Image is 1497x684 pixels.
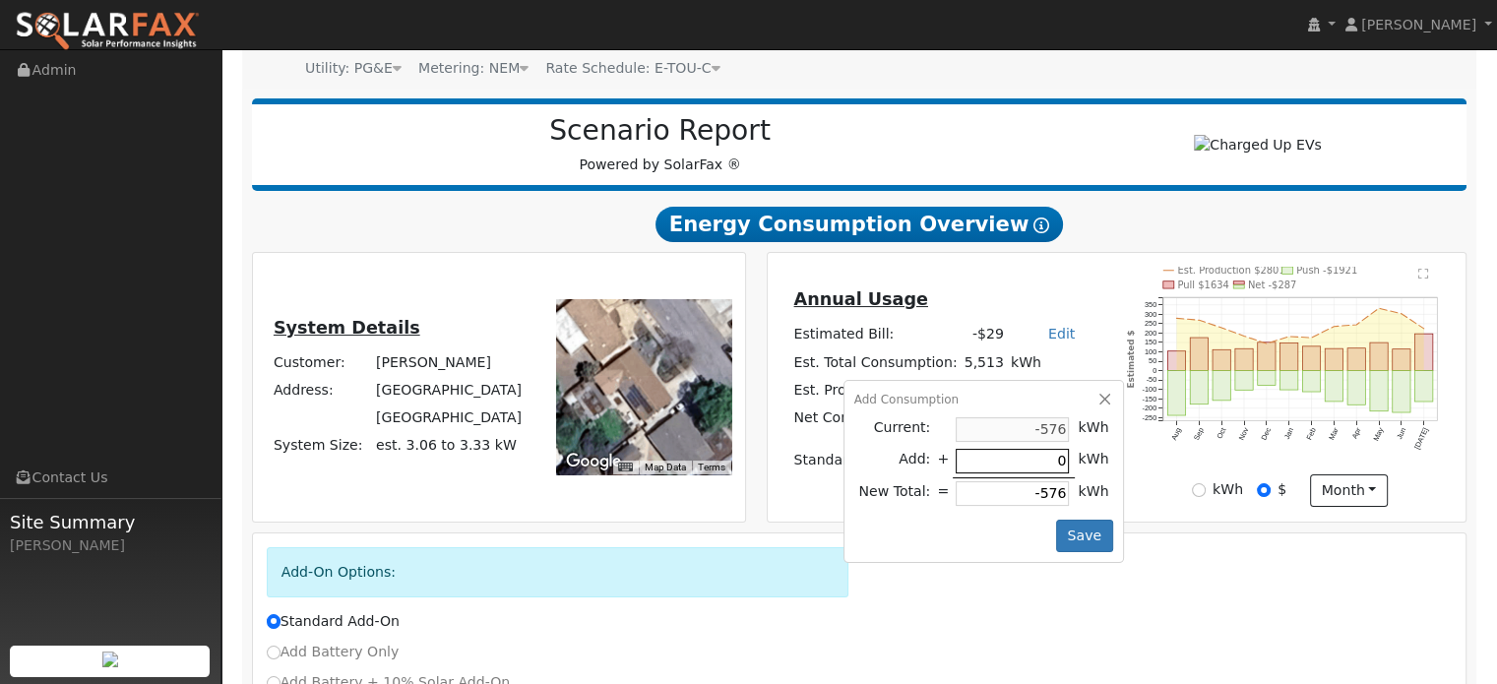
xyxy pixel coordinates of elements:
[1143,413,1157,422] text: -250
[1213,479,1243,500] label: kWh
[1147,375,1157,384] text: -50
[1280,371,1298,391] rect: onclick=""
[15,11,200,52] img: SolarFax
[305,58,402,79] div: Utility: PG&E
[1412,426,1430,451] text: [DATE]
[376,437,517,453] span: est. 3.06 to 3.33 kW
[267,611,400,632] label: Standard Add-On
[1350,426,1363,441] text: Apr
[1305,426,1318,441] text: Feb
[793,289,927,309] u: Annual Usage
[1325,371,1342,402] rect: onclick=""
[10,535,211,556] div: [PERSON_NAME]
[1145,329,1156,338] text: 200
[1303,371,1321,392] rect: onclick=""
[961,376,1007,404] td: 6,089
[1056,520,1113,553] button: Save
[1190,371,1208,404] rect: onclick=""
[1007,376,1044,404] td: kWh
[790,321,961,348] td: Estimated Bill:
[274,318,420,338] u: System Details
[854,413,934,445] td: Current:
[372,377,525,404] td: [GEOGRAPHIC_DATA]
[561,449,626,474] img: Google
[1393,349,1410,371] rect: onclick=""
[1145,338,1156,346] text: 150
[561,449,626,474] a: Open this area in Google Maps (opens a new window)
[1248,280,1296,290] text: Net -$287
[1287,335,1290,338] circle: onclick=""
[1192,426,1206,442] text: Sep
[1257,483,1271,497] input: $
[1048,326,1075,342] a: Edit
[1258,342,1276,371] rect: onclick=""
[790,404,961,433] td: Net Consumption:
[1007,348,1097,376] td: kWh
[1235,371,1253,391] rect: onclick=""
[1260,426,1274,442] text: Dec
[545,60,719,76] span: Alias: H2ETOUCN
[934,445,953,477] td: +
[1361,17,1476,32] span: [PERSON_NAME]
[1296,265,1357,276] text: Push -$1921
[1167,371,1185,415] rect: onclick=""
[1145,300,1156,309] text: 350
[1075,445,1113,477] td: kWh
[270,432,372,460] td: System Size:
[418,58,529,79] div: Metering: NEM
[1178,265,1285,276] text: Est. Production $2801
[1325,348,1342,370] rect: onclick=""
[1310,474,1388,508] button: month
[1145,310,1156,319] text: 300
[1355,323,1358,326] circle: onclick=""
[1153,366,1156,375] text: 0
[1149,356,1156,365] text: 50
[1143,395,1157,404] text: -150
[1370,342,1388,370] rect: onclick=""
[1372,426,1386,443] text: May
[1198,319,1201,322] circle: onclick=""
[961,348,1007,376] td: 5,513
[1243,335,1246,338] circle: onclick=""
[645,461,686,474] button: Map Data
[1033,218,1049,233] i: Show Help
[790,348,961,376] td: Est. Total Consumption:
[1370,371,1388,411] rect: onclick=""
[1175,317,1178,320] circle: onclick=""
[1213,371,1230,401] rect: onclick=""
[1401,312,1403,315] circle: onclick=""
[1192,483,1206,497] input: kWh
[10,509,211,535] span: Site Summary
[698,462,725,472] a: Terms
[1347,348,1365,371] rect: onclick=""
[267,547,849,597] div: Add-On Options:
[1422,327,1425,330] circle: onclick=""
[372,432,525,460] td: System Size
[1075,413,1113,445] td: kWh
[1266,342,1269,344] circle: onclick=""
[1169,426,1183,442] text: Aug
[1178,280,1229,290] text: Pull $1634
[1280,342,1298,370] rect: onclick=""
[1378,307,1381,310] circle: onclick=""
[1303,346,1321,371] rect: onclick=""
[1393,371,1410,412] rect: onclick=""
[270,377,372,404] td: Address:
[618,461,632,474] button: Keyboard shortcuts
[1347,371,1365,405] rect: onclick=""
[372,404,525,432] td: [GEOGRAPHIC_DATA]
[1213,349,1230,370] rect: onclick=""
[1310,337,1313,340] circle: onclick=""
[790,376,961,404] td: Est. Production Before:
[934,477,953,510] td: =
[267,614,281,628] input: Standard Add-On
[1075,477,1113,510] td: kWh
[655,207,1063,242] span: Energy Consumption Overview
[102,652,118,667] img: retrieve
[262,114,1059,175] div: Powered by SolarFax ®
[1395,426,1407,441] text: Jun
[1145,319,1156,328] text: 250
[1418,268,1429,280] text: 
[267,642,400,662] label: Add Battery Only
[854,391,1113,408] div: Add Consumption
